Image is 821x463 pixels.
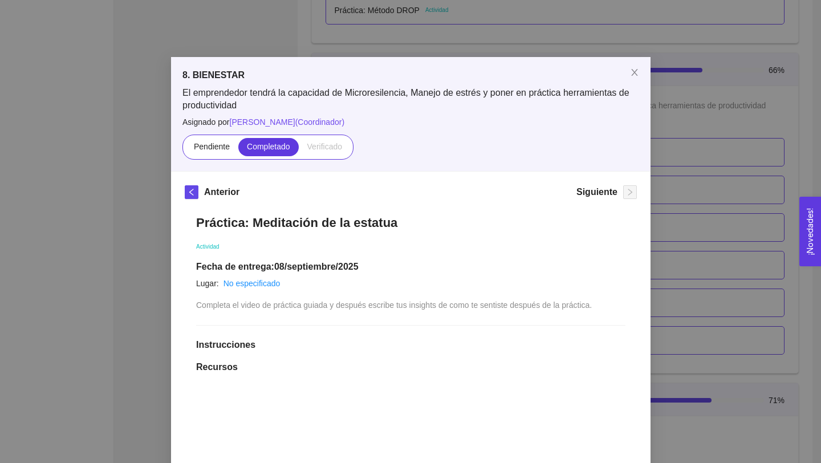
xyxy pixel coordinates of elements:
[196,277,219,290] article: Lugar:
[630,68,639,77] span: close
[196,243,220,250] span: Actividad
[196,300,592,310] span: Completa el video de práctica guiada y después escribe tus insights de como te sentiste después d...
[182,68,639,82] h5: 8. BIENESTAR
[196,215,625,230] h1: Práctica: Meditación de la estatua
[799,197,821,266] button: Open Feedback Widget
[196,339,625,351] h1: Instrucciones
[182,87,639,112] span: El emprendedor tendrá la capacidad de Microresilencia, Manejo de estrés y poner en práctica herra...
[229,117,344,127] span: [PERSON_NAME] ( Coordinador )
[193,142,229,151] span: Pendiente
[182,116,639,128] span: Asignado por
[619,57,651,89] button: Close
[247,142,290,151] span: Completado
[623,185,637,199] button: right
[185,185,198,199] button: left
[307,142,342,151] span: Verificado
[204,185,239,199] h5: Anterior
[576,185,617,199] h5: Siguiente
[196,362,625,373] h1: Recursos
[185,188,198,196] span: left
[223,279,280,288] a: No especificado
[196,261,625,273] h1: Fecha de entrega: 08/septiembre/2025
